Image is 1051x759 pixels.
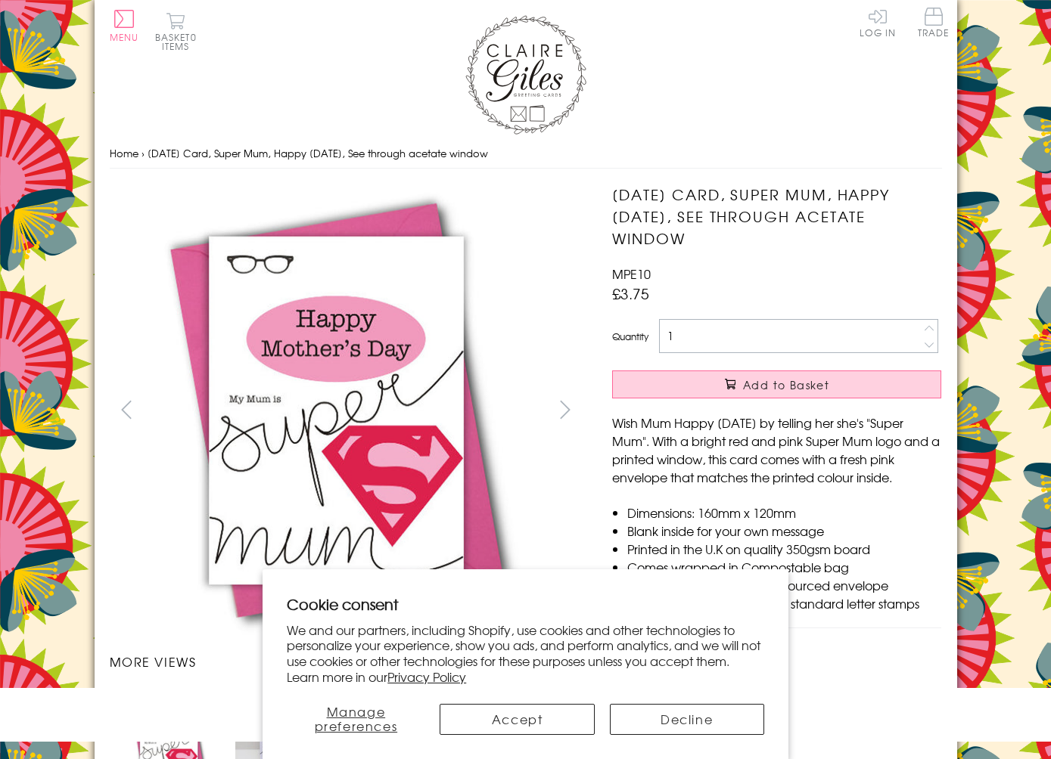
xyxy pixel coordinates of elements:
[612,265,651,283] span: MPE10
[110,30,139,44] span: Menu
[440,704,594,735] button: Accept
[860,8,896,37] a: Log In
[743,377,829,392] span: Add to Basket
[612,283,649,304] span: £3.75
[141,146,145,160] span: ›
[287,704,424,735] button: Manage preferences
[287,622,764,685] p: We and our partners, including Shopify, use cookies and other technologies to personalize your ex...
[612,370,941,398] button: Add to Basket
[612,184,941,249] h1: [DATE] Card, Super Mum, Happy [DATE], See through acetate window
[548,392,582,426] button: next
[610,704,764,735] button: Decline
[155,12,197,51] button: Basket0 items
[918,8,950,37] span: Trade
[110,392,144,426] button: prev
[110,652,583,671] h3: More views
[612,330,648,343] label: Quantity
[612,414,941,486] p: Wish Mum Happy [DATE] by telling her she's "Super Mum". With a bright red and pink Super Mum logo...
[918,8,950,40] a: Trade
[287,593,764,615] h2: Cookie consent
[465,15,586,135] img: Claire Giles Greetings Cards
[148,146,488,160] span: [DATE] Card, Super Mum, Happy [DATE], See through acetate window
[627,558,941,576] li: Comes wrapped in Compostable bag
[627,522,941,540] li: Blank inside for your own message
[627,503,941,522] li: Dimensions: 160mm x 120mm
[162,30,197,53] span: 0 items
[627,540,941,558] li: Printed in the U.K on quality 350gsm board
[110,10,139,42] button: Menu
[387,668,466,686] a: Privacy Policy
[110,138,942,169] nav: breadcrumbs
[315,702,398,735] span: Manage preferences
[582,184,1036,637] img: Mother's Day Card, Super Mum, Happy Mother's Day, See through acetate window
[109,184,563,637] img: Mother's Day Card, Super Mum, Happy Mother's Day, See through acetate window
[110,146,138,160] a: Home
